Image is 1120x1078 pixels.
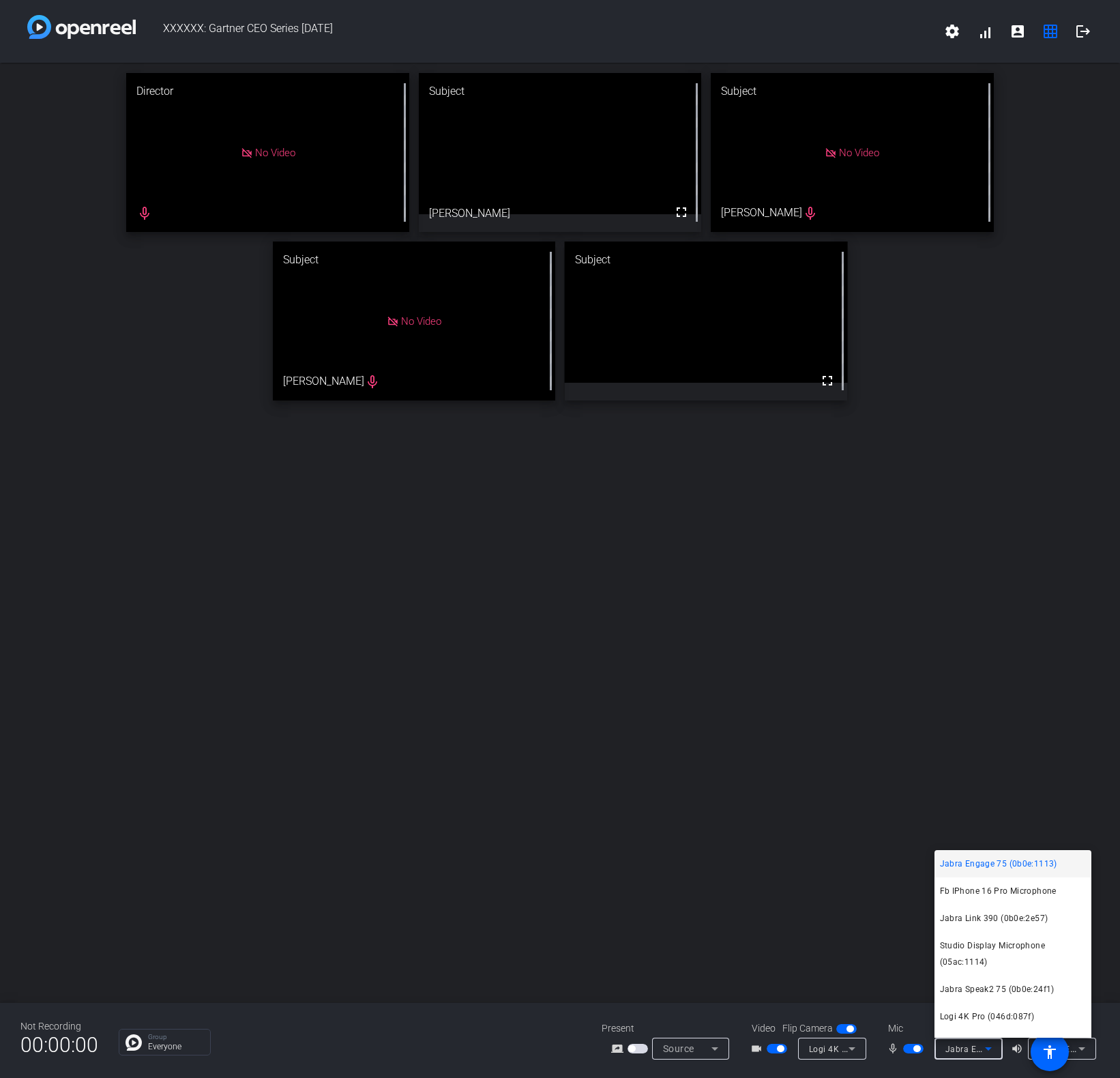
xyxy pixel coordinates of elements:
[940,981,1055,997] span: Jabra Speak2 75 (0b0e:24f1)
[940,883,1057,899] span: Fb IPhone 16 Pro Microphone
[940,937,1086,970] span: Studio Display Microphone (05ac:1114)
[940,1008,1035,1025] span: Logi 4K Pro (046d:087f)
[940,856,1057,872] span: Jabra Engage 75 (0b0e:1113)
[940,1036,1086,1068] span: Microsoft Teams Audio Device (Virtual)
[940,910,1048,927] span: Jabra Link 390 (0b0e:2e57)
